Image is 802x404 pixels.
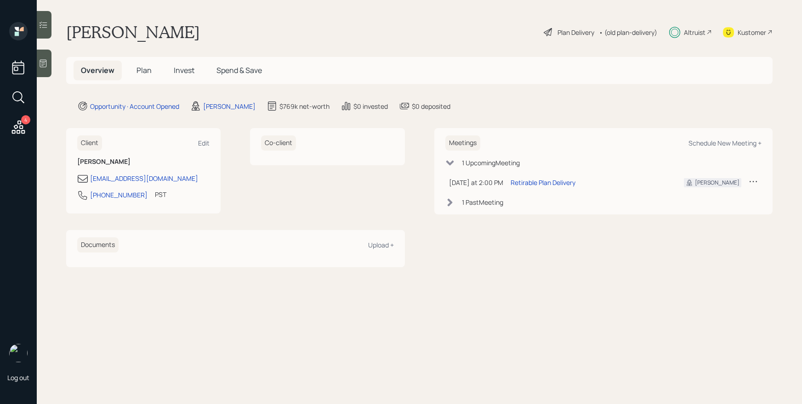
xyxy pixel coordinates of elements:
[77,135,102,151] h6: Client
[449,178,503,187] div: [DATE] at 2:00 PM
[203,101,256,111] div: [PERSON_NAME]
[155,190,166,199] div: PST
[412,101,450,111] div: $0 deposited
[21,115,30,124] div: 4
[81,65,114,75] span: Overview
[445,135,480,151] h6: Meetings
[599,28,657,37] div: • (old plan-delivery)
[462,197,503,207] div: 1 Past Meeting
[684,28,705,37] div: Altruist
[368,241,394,249] div: Upload +
[7,373,29,382] div: Log out
[137,65,152,75] span: Plan
[9,344,28,362] img: james-distasi-headshot.png
[261,135,296,151] h6: Co-client
[695,179,739,187] div: [PERSON_NAME]
[174,65,194,75] span: Invest
[90,190,148,200] div: [PHONE_NUMBER]
[90,174,198,183] div: [EMAIL_ADDRESS][DOMAIN_NAME]
[198,139,210,147] div: Edit
[279,101,330,111] div: $769k net-worth
[353,101,388,111] div: $0 invested
[216,65,262,75] span: Spend & Save
[688,139,762,147] div: Schedule New Meeting +
[77,158,210,166] h6: [PERSON_NAME]
[738,28,766,37] div: Kustomer
[511,178,575,187] div: Retirable Plan Delivery
[66,22,200,42] h1: [PERSON_NAME]
[557,28,594,37] div: Plan Delivery
[462,158,520,168] div: 1 Upcoming Meeting
[77,237,119,252] h6: Documents
[90,101,179,111] div: Opportunity · Account Opened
